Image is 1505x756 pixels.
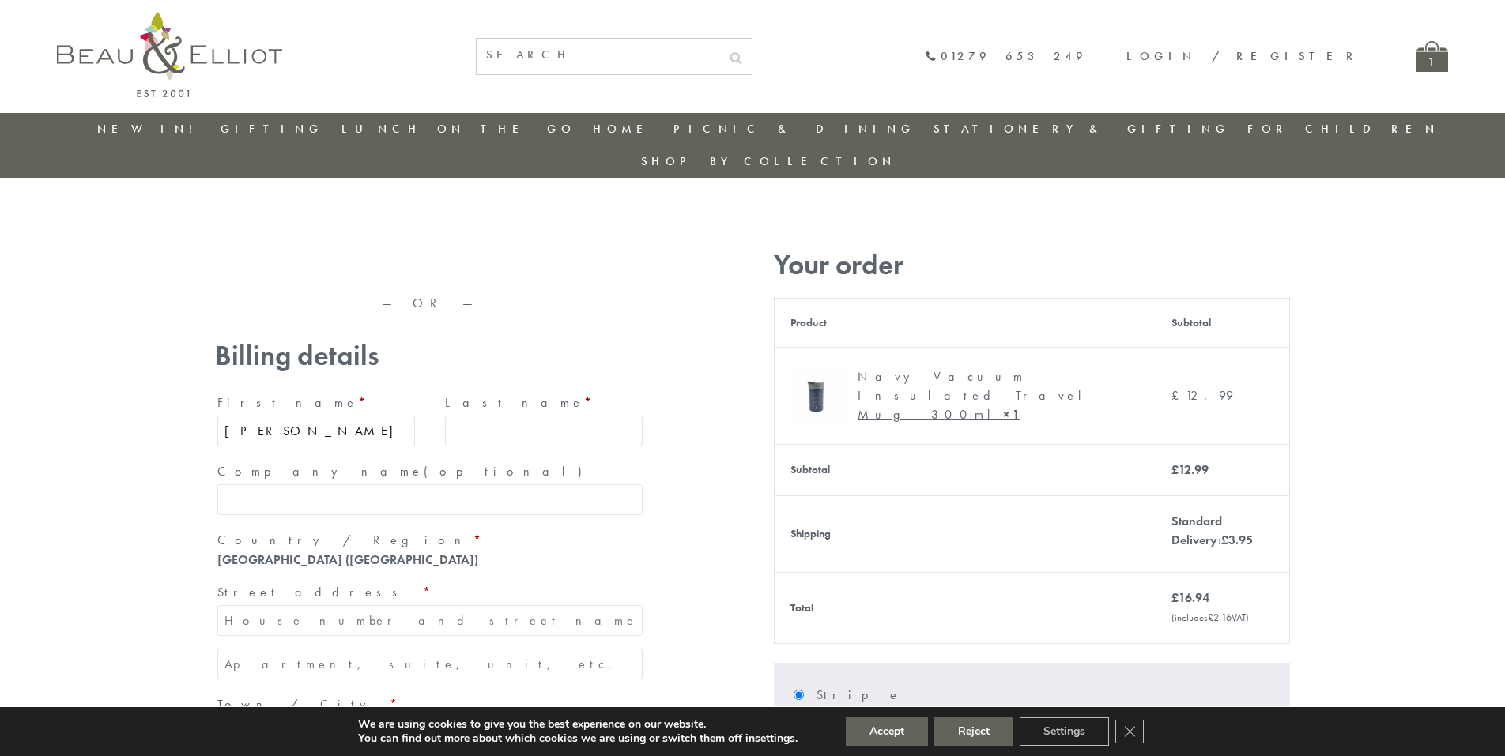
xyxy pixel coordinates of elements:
[1171,387,1233,404] bdi: 12.99
[593,121,656,137] a: Home
[217,605,643,636] input: House number and street name
[1171,589,1179,606] span: £
[1208,611,1213,624] span: £
[217,551,478,568] strong: [GEOGRAPHIC_DATA] ([GEOGRAPHIC_DATA])
[57,12,282,97] img: logo
[641,153,896,169] a: Shop by collection
[215,296,645,310] p: — OR —
[217,390,415,416] label: First name
[217,580,643,605] label: Street address
[1208,611,1232,624] span: 2.16
[1003,406,1020,423] strong: × 1
[774,249,1290,281] h3: Your order
[212,243,648,280] iframe: Secure express checkout frame
[934,121,1230,137] a: Stationery & Gifting
[445,390,643,416] label: Last name
[775,298,1156,347] th: Product
[790,363,1140,428] a: Navy Vacuum Insulated Travel Mug 300ml Navy Vacuum Insulated Travel Mug 300ml× 1
[1171,387,1186,404] span: £
[1171,461,1209,478] bdi: 12.99
[1171,589,1209,606] bdi: 16.94
[846,717,928,746] button: Accept
[217,528,643,553] label: Country / Region
[673,121,915,137] a: Picnic & Dining
[1247,121,1439,137] a: For Children
[221,121,323,137] a: Gifting
[775,444,1156,495] th: Subtotal
[817,683,1269,708] label: Stripe
[790,363,850,423] img: Navy Vacuum Insulated Travel Mug 300ml
[358,732,798,746] p: You can find out more about which cookies we are using or switch them off in .
[217,459,643,484] label: Company name
[424,463,591,480] span: (optional)
[1221,532,1228,548] span: £
[858,367,1128,424] div: Navy Vacuum Insulated Travel Mug 300ml
[215,340,645,372] h3: Billing details
[775,495,1156,572] th: Shipping
[1171,611,1249,624] small: (includes VAT)
[1020,717,1109,746] button: Settings
[97,121,203,137] a: New in!
[755,732,795,746] button: settings
[217,692,643,717] label: Town / City
[775,572,1156,643] th: Total
[358,717,798,732] p: We are using cookies to give you the best experience on our website.
[934,717,1013,746] button: Reject
[1221,532,1253,548] bdi: 3.95
[1126,48,1360,64] a: Login / Register
[1416,41,1448,72] a: 1
[341,121,575,137] a: Lunch On The Go
[1115,720,1144,743] button: Close GDPR Cookie Banner
[477,39,720,71] input: SEARCH
[1171,461,1179,478] span: £
[1156,298,1290,347] th: Subtotal
[217,649,643,679] input: Apartment, suite, unit, etc. (optional)
[1171,513,1253,548] label: Standard Delivery:
[925,50,1087,63] a: 01279 653 249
